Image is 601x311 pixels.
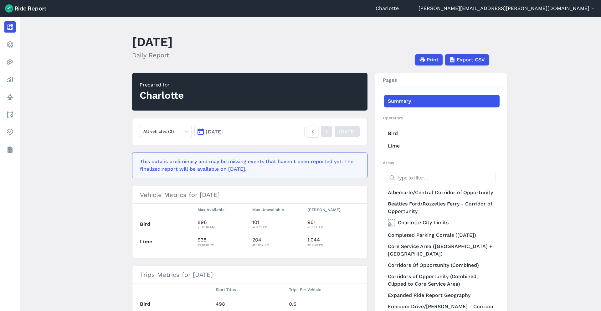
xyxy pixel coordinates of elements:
span: [DATE] [206,129,223,135]
button: [PERSON_NAME][EMAIL_ADDRESS][PERSON_NAME][DOMAIN_NAME] [419,5,596,12]
a: Beatties Ford/Rozzelles Ferry - Corridor of Opportunity [384,199,500,216]
a: Lime [384,140,500,152]
a: Corridors of Opportunity (Combined, Clipped to Core Service Area) [384,272,500,289]
th: Lime [140,233,195,250]
h1: [DATE] [132,33,173,50]
a: [DATE] [335,126,360,137]
span: Trips Per Vehicle [289,286,321,292]
a: Albemarle/Central Corridor of Opportunity [384,186,500,199]
h3: Vehicle Metrics for [DATE] [132,186,367,204]
div: 938 [198,236,248,247]
span: [PERSON_NAME] [307,206,341,212]
div: 1,044 [307,236,360,247]
a: Realtime [4,39,16,50]
button: Max Unavailable [252,206,284,214]
div: This data is preliminary and may be missing events that haven't been reported yet. The finalized ... [140,158,356,173]
a: Areas [4,109,16,120]
th: Bird [140,216,195,233]
button: Start Trips [216,286,236,293]
h2: Operators [383,115,500,121]
button: [DATE] [194,126,305,137]
div: at 11:49 PM [198,242,248,247]
h3: Trips Metrics for [DATE] [132,266,367,283]
div: at 12:16 AM [198,224,248,230]
span: Max Available [198,206,224,212]
img: Ride Report [5,4,46,13]
div: 896 [198,219,248,230]
span: Print [427,56,439,64]
button: Export CSV [445,54,489,65]
h2: Daily Report [132,50,173,60]
a: Analyze [4,74,16,85]
a: Bird [384,127,500,140]
h3: Pages [375,73,507,87]
a: Datasets [4,144,16,155]
a: Core Service Area ([GEOGRAPHIC_DATA] + [GEOGRAPHIC_DATA]) [384,241,500,259]
div: at 11:42 AM [252,242,302,247]
div: 961 [307,219,360,230]
button: [PERSON_NAME] [307,206,341,214]
div: Prepared for [140,81,184,89]
button: Trips Per Vehicle [289,286,321,293]
a: Health [4,127,16,138]
a: Corridors Of Opportunity (Combined) [384,259,500,272]
h2: Areas [383,160,500,166]
span: Max Unavailable [252,206,284,212]
a: Charlotte [376,5,399,12]
span: Start Trips [216,286,236,292]
span: Export CSV [457,56,485,64]
button: Max Available [198,206,224,214]
button: Print [415,54,443,65]
a: Charlotte City Limits [384,216,500,229]
div: at 4:42 PM [307,242,360,247]
div: 204 [252,236,302,247]
a: Report [4,21,16,33]
div: 101 [252,219,302,230]
a: Summary [384,95,500,107]
a: Heatmaps [4,56,16,68]
div: at 7:11 PM [252,224,302,230]
div: at 1:57 AM [307,224,360,230]
div: Charlotte [140,89,184,102]
a: Completed Parking Corrals ([DATE]) [384,229,500,241]
input: Type to filter... [387,172,496,183]
a: Policy [4,91,16,103]
a: Expanded Ride Report Geography [384,289,500,302]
